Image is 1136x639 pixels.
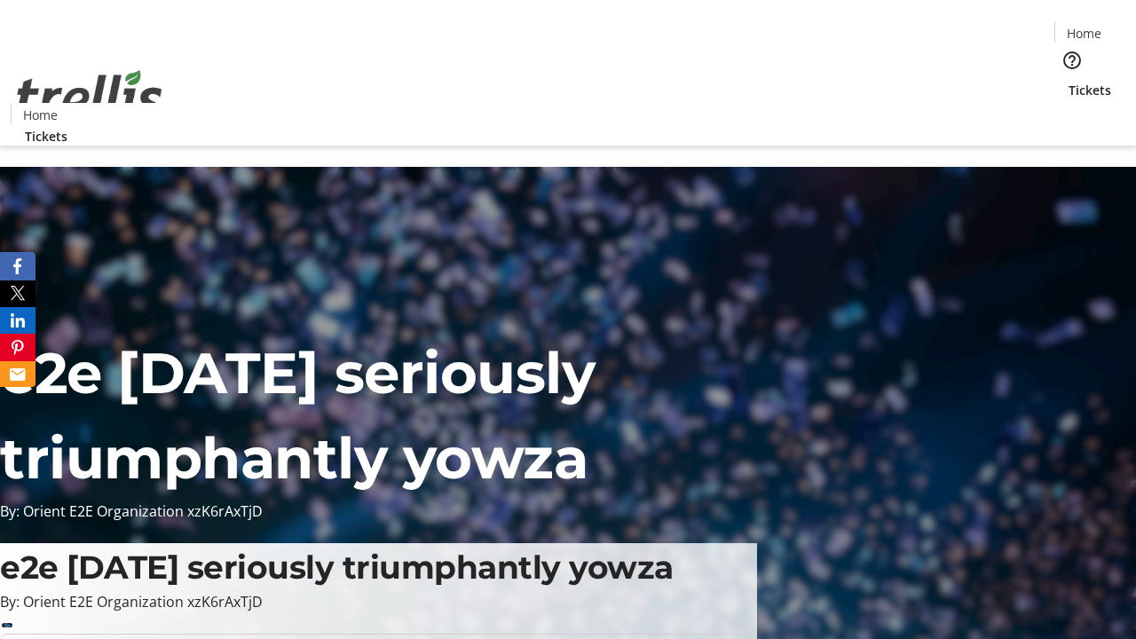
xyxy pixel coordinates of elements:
[1054,99,1090,135] button: Cart
[25,127,67,146] span: Tickets
[1069,81,1111,99] span: Tickets
[12,106,68,124] a: Home
[1055,24,1112,43] a: Home
[1054,43,1090,78] button: Help
[23,106,58,124] span: Home
[11,51,169,139] img: Orient E2E Organization xzK6rAxTjD's Logo
[11,127,82,146] a: Tickets
[1067,24,1101,43] span: Home
[1054,81,1125,99] a: Tickets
